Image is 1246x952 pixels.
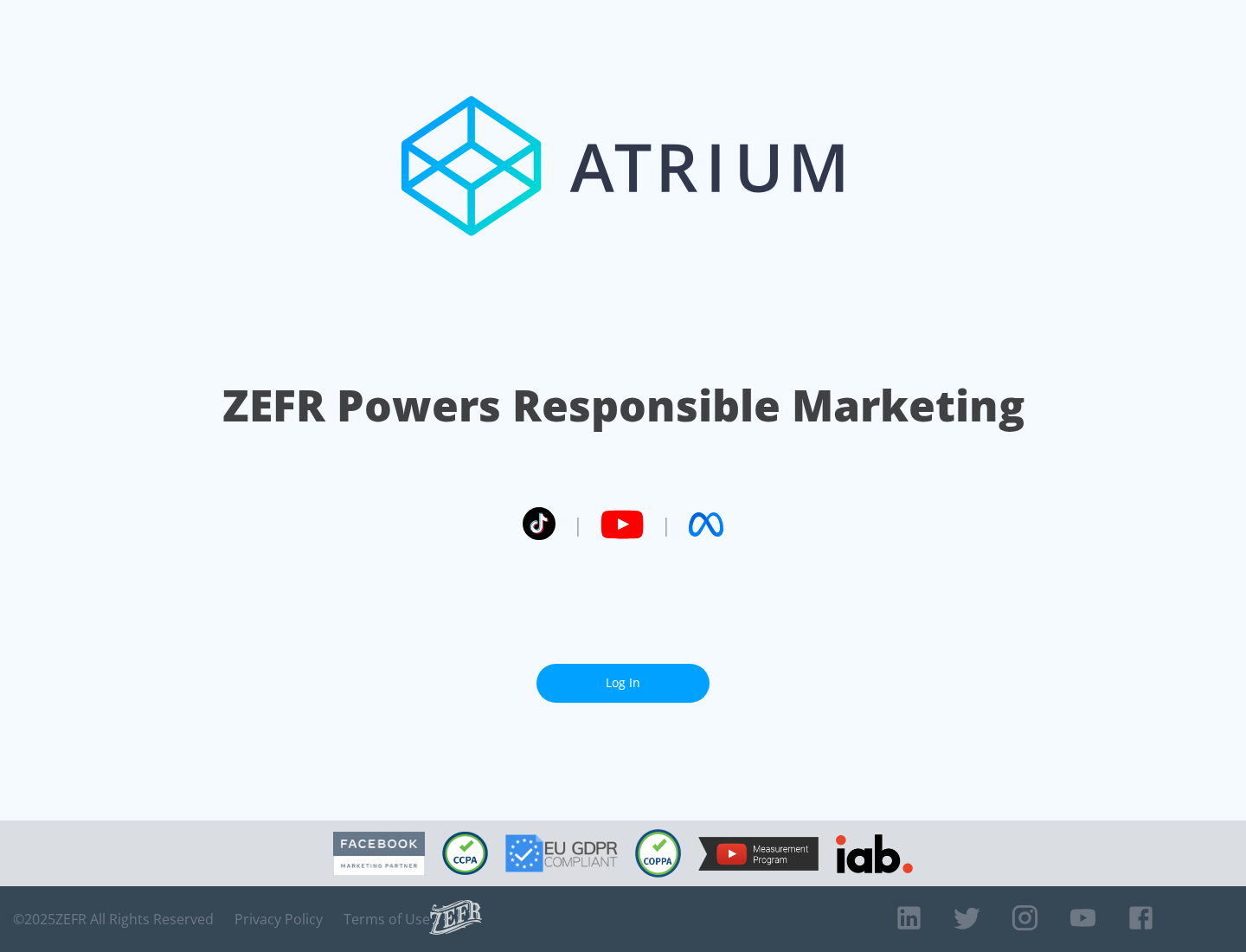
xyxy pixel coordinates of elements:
a: Log In [536,664,710,703]
img: IAB [836,834,913,873]
img: CCPA Compliant [442,832,488,875]
img: COPPA Compliant [635,829,681,878]
span: © 2025 ZEFR All Rights Reserved [13,910,214,928]
span: | [573,511,583,537]
h1: ZEFR Powers Responsible Marketing [222,376,1024,435]
a: Privacy Policy [234,910,323,928]
a: Terms of Use [344,910,430,928]
img: YouTube Measurement Program [698,837,819,871]
img: Facebook Marketing Partner [333,832,425,876]
span: | [661,511,671,537]
img: GDPR Compliant [505,834,618,872]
